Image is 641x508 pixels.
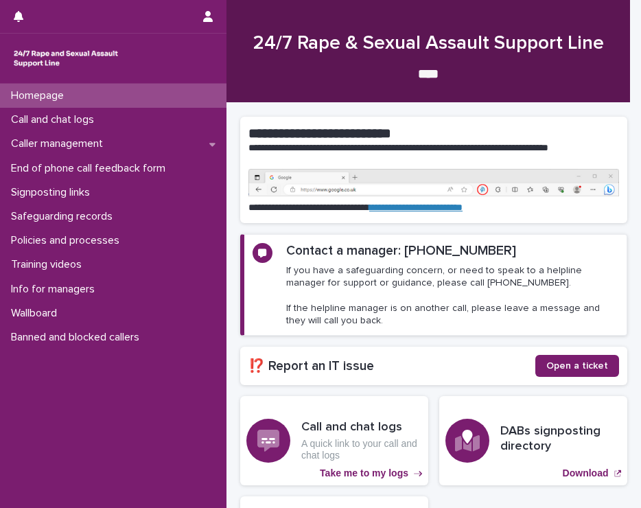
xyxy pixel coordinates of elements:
a: Download [439,396,627,485]
p: Download [563,467,609,479]
h3: DABs signposting directory [500,424,621,454]
p: Call and chat logs [5,113,105,126]
img: rhQMoQhaT3yELyF149Cw [11,45,121,72]
p: Signposting links [5,186,101,199]
p: Wallboard [5,307,68,320]
a: Take me to my logs [240,396,428,485]
p: Policies and processes [5,234,130,247]
span: Open a ticket [546,361,608,371]
p: Banned and blocked callers [5,331,150,344]
p: Homepage [5,89,75,102]
p: Safeguarding records [5,210,124,223]
h2: ⁉️ Report an IT issue [248,358,535,374]
h3: Call and chat logs [301,420,422,435]
p: Info for managers [5,283,106,296]
p: Training videos [5,258,93,271]
a: Open a ticket [535,355,619,377]
p: End of phone call feedback form [5,162,176,175]
h2: Contact a manager: [PHONE_NUMBER] [286,243,516,259]
img: https%3A%2F%2Fcdn.document360.io%2F0deca9d6-0dac-4e56-9e8f-8d9979bfce0e%2FImages%2FDocumentation%... [248,169,619,197]
p: Caller management [5,137,114,150]
h1: 24/7 Rape & Sexual Assault Support Line [240,32,616,56]
p: If you have a safeguarding concern, or need to speak to a helpline manager for support or guidanc... [286,264,618,327]
p: A quick link to your call and chat logs [301,438,422,461]
p: Take me to my logs [320,467,408,479]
